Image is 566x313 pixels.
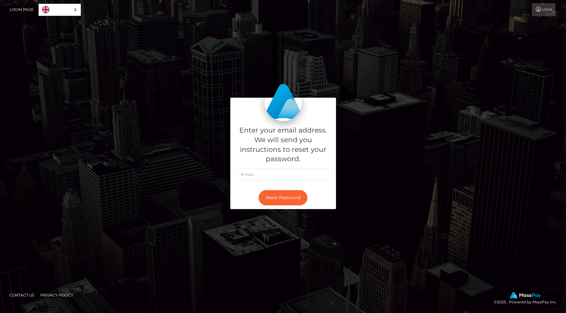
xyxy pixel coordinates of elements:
img: MassPay [510,292,541,299]
a: Privacy Policy [38,290,76,300]
button: Reset Password [259,190,307,205]
aside: Language selected: English [39,4,81,16]
a: Login [532,3,555,16]
div: Language [39,4,81,16]
a: Login Page [10,3,34,16]
a: Contact Us [7,290,37,300]
h5: Enter your email address. We will send you instructions to reset your password. [235,126,331,164]
a: English [39,4,81,16]
img: MassPay Login [265,84,302,121]
div: © 2025 , Powered by MassPay Inc. [494,292,561,306]
input: E-mail... [235,169,331,180]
